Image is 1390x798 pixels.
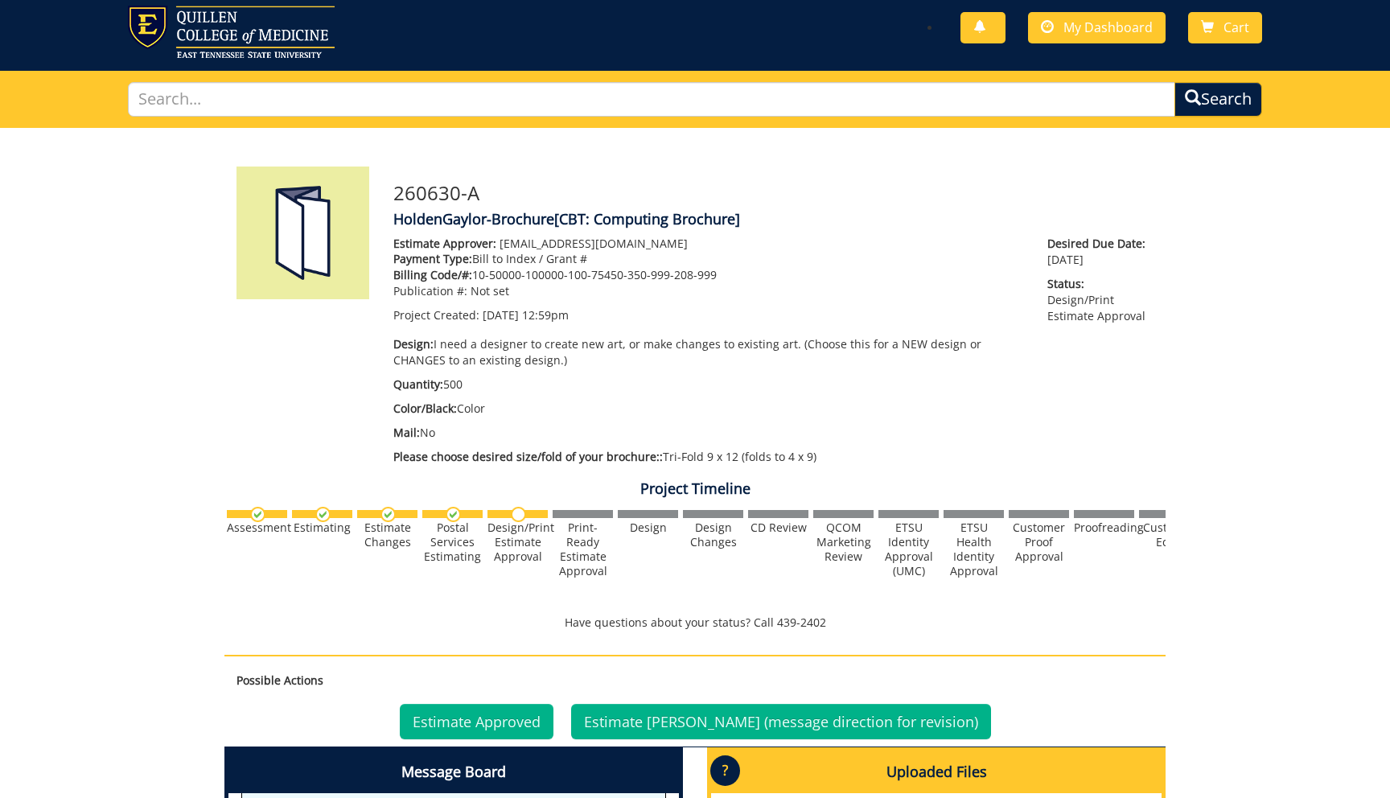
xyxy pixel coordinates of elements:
div: Print-Ready Estimate Approval [553,520,613,578]
span: My Dashboard [1063,19,1153,36]
p: I need a designer to create new art, or make changes to existing art. (Choose this for a NEW desi... [393,336,1023,368]
p: Design/Print Estimate Approval [1047,276,1154,324]
div: Customer Edits [1139,520,1199,549]
p: 10-50000-100000-100-75450-350-999-208-999 [393,267,1023,283]
h4: HoldenGaylor-Brochure [393,212,1154,228]
span: Please choose desired size/fold of your brochure:: [393,449,663,464]
div: Proofreading [1074,520,1134,535]
a: Estimate Approved [400,704,553,739]
img: no [511,507,526,522]
h4: Project Timeline [224,481,1166,497]
div: Design Changes [683,520,743,549]
span: Estimate Approver: [393,236,496,251]
a: Cart [1188,12,1262,43]
div: ETSU Health Identity Approval [944,520,1004,578]
h3: 260630-A [393,183,1154,204]
button: Search [1174,82,1262,117]
p: Bill to Index / Grant # [393,251,1023,267]
div: Design/Print Estimate Approval [487,520,548,564]
span: [DATE] 12:59pm [483,307,569,323]
img: Product featured image [236,167,369,299]
div: Customer Proof Approval [1009,520,1069,564]
strong: Possible Actions [236,673,323,688]
span: Publication #: [393,283,467,298]
img: checkmark [380,507,396,522]
span: Desired Due Date: [1047,236,1154,252]
span: Mail: [393,425,420,440]
div: Assessment [227,520,287,535]
span: Color/Black: [393,401,457,416]
span: Status: [1047,276,1154,292]
div: Estimate Changes [357,520,417,549]
a: My Dashboard [1028,12,1166,43]
span: Cart [1223,19,1249,36]
p: Tri-Fold 9 x 12 (folds to 4 x 9) [393,449,1023,465]
span: Project Created: [393,307,479,323]
img: checkmark [315,507,331,522]
img: ETSU logo [128,6,335,58]
p: [EMAIL_ADDRESS][DOMAIN_NAME] [393,236,1023,252]
div: CD Review [748,520,808,535]
h4: Message Board [228,751,679,793]
a: Estimate [PERSON_NAME] (message direction for revision) [571,704,991,739]
p: ? [710,755,740,786]
img: checkmark [250,507,265,522]
div: Estimating [292,520,352,535]
div: Postal Services Estimating [422,520,483,564]
span: Quantity: [393,376,443,392]
span: [CBT: Computing Brochure] [554,209,740,228]
div: ETSU Identity Approval (UMC) [878,520,939,578]
p: Have questions about your status? Call 439-2402 [224,615,1166,631]
span: Billing Code/#: [393,267,472,282]
span: Payment Type: [393,251,472,266]
p: Color [393,401,1023,417]
input: Search... [128,82,1175,117]
span: Design: [393,336,434,352]
p: [DATE] [1047,236,1154,268]
div: Design [618,520,678,535]
p: No [393,425,1023,441]
span: Not set [471,283,509,298]
img: checkmark [446,507,461,522]
h4: Uploaded Files [711,751,1162,793]
div: QCOM Marketing Review [813,520,874,564]
p: 500 [393,376,1023,393]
